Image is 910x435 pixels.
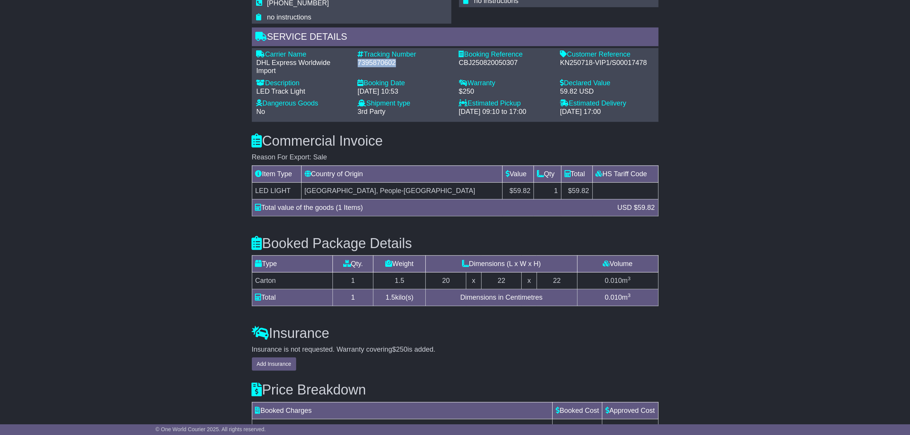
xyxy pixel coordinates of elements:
div: Service Details [252,28,659,48]
td: LED LIGHT [252,182,301,199]
div: USD $59.82 [613,203,659,213]
div: [DATE] 09:10 to 17:00 [459,108,553,116]
div: Dangerous Goods [256,99,350,108]
div: Declared Value [560,79,654,88]
td: 1.5 [373,273,426,289]
td: Total [252,289,333,306]
div: Tracking Number [358,50,451,59]
span: $93.85 [578,424,599,431]
td: 22 [481,273,522,289]
div: DHL Express Worldwide Import [256,59,350,75]
td: 20 [426,273,466,289]
div: [DATE] 17:00 [560,108,654,116]
td: Carton [252,273,333,289]
span: 0.010 [605,294,622,301]
span: 1.5 [386,294,395,301]
span: 3rd Party [358,108,386,115]
td: Value [503,166,534,182]
div: LED Track Light [256,88,350,96]
div: Total value of the goods (1 Items) [251,203,614,213]
span: © One World Courier 2025. All rights reserved. [156,426,266,432]
td: x [522,273,537,289]
td: Booked Charges [252,402,553,419]
span: 0.010 [605,277,622,284]
td: Type [252,256,333,273]
td: 1 [333,273,373,289]
div: Booking Reference [459,50,553,59]
div: $250 [459,88,553,96]
td: HS Tariff Code [592,166,658,182]
td: 1 [333,289,373,306]
td: m [577,273,658,289]
td: $59.82 [503,182,534,199]
h3: Commercial Invoice [252,133,659,149]
td: Qty. [333,256,373,273]
td: Qty [534,166,561,182]
td: 1 [534,182,561,199]
div: Estimated Pickup [459,99,553,108]
div: KN250718-VIP1/S00017478 [560,59,654,67]
h3: Insurance [252,326,659,341]
h3: Price Breakdown [252,382,659,398]
td: Item Type [252,166,301,182]
div: 59.82 USD [560,88,654,96]
span: $250 [392,346,407,353]
td: m [577,289,658,306]
span: Carrier Cost [255,424,292,431]
div: Carrier Name [256,50,350,59]
div: Reason For Export: Sale [252,153,659,162]
span: no instructions [267,13,311,21]
td: Booked Cost [553,402,602,419]
div: CBJ250820050307 [459,59,553,67]
div: Customer Reference [560,50,654,59]
span: No [256,108,265,115]
td: Approved Cost [602,402,658,419]
td: Country of Origin [301,166,503,182]
h3: Booked Package Details [252,236,659,251]
div: Shipment type [358,99,451,108]
td: Dimensions (L x W x H) [426,256,577,273]
div: [DATE] 10:53 [358,88,451,96]
td: 22 [537,273,577,289]
td: kilo(s) [373,289,426,306]
div: 7395870602 [358,59,451,67]
td: Total [561,166,592,182]
td: Weight [373,256,426,273]
sup: 3 [628,276,631,281]
td: $59.82 [561,182,592,199]
div: Insurance is not requested. Warranty covering is added. [252,346,659,354]
td: x [466,273,481,289]
td: Volume [577,256,658,273]
span: - [653,424,655,431]
div: Booking Date [358,79,451,88]
div: Warranty [459,79,553,88]
button: Add Insurance [252,357,296,371]
div: Estimated Delivery [560,99,654,108]
div: Description [256,79,350,88]
sup: 3 [628,292,631,298]
span: (exc taxes) [294,424,328,431]
td: [GEOGRAPHIC_DATA], People-[GEOGRAPHIC_DATA] [301,182,503,199]
td: Dimensions in Centimetres [426,289,577,306]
